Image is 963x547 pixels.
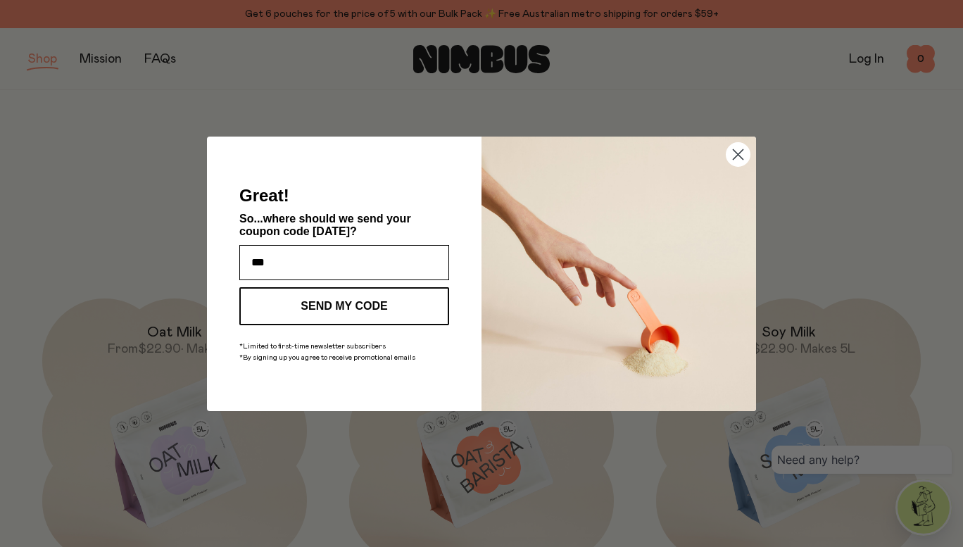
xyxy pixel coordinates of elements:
[239,213,411,237] span: So...where should we send your coupon code [DATE]?
[239,287,449,325] button: SEND MY CODE
[239,245,449,280] input: Enter your email address
[239,186,289,205] span: Great!
[726,142,750,167] button: Close dialog
[481,137,756,411] img: c0d45117-8e62-4a02-9742-374a5db49d45.jpeg
[239,354,415,361] span: *By signing up you agree to receive promotional emails
[239,343,386,350] span: *Limited to first-time newsletter subscribers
